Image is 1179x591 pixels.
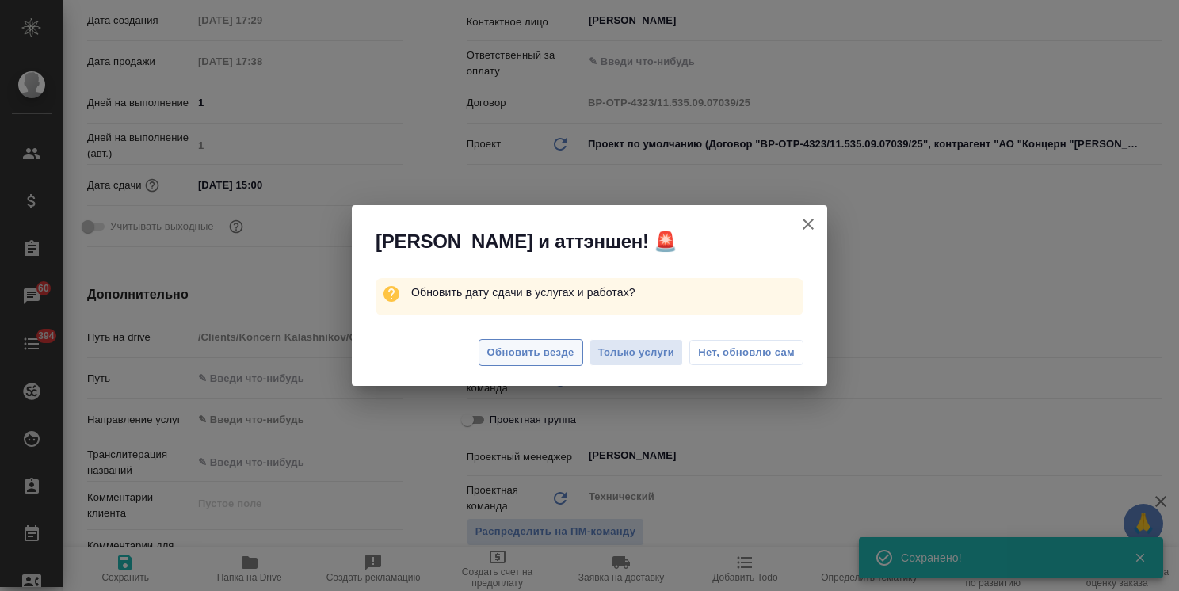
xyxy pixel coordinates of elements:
[598,344,675,362] span: Только услуги
[376,229,677,254] span: [PERSON_NAME] и аттэншен! 🚨
[411,278,803,307] p: Обновить дату сдачи в услугах и работах?
[698,345,795,360] span: Нет, обновлю сам
[589,339,684,367] button: Только услуги
[487,344,574,362] span: Обновить везде
[479,339,583,367] button: Обновить везде
[689,340,803,365] button: Нет, обновлю сам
